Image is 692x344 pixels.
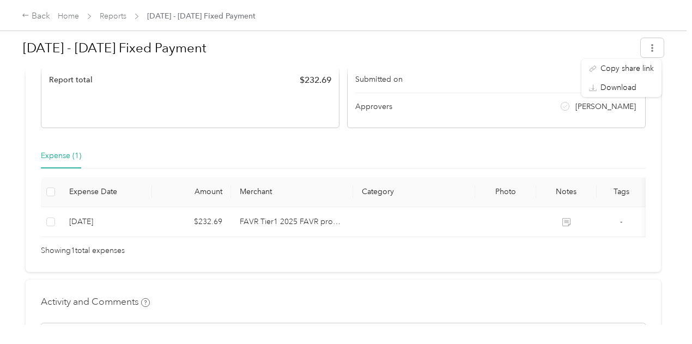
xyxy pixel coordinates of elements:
td: - [597,207,646,237]
div: Tags [605,187,637,196]
th: Tags [597,177,646,207]
th: Merchant [231,177,353,207]
span: Showing 1 total expenses [41,245,125,257]
th: Notes [536,177,597,207]
span: $ 232.69 [300,74,331,87]
td: FAVR Tier1 2025 FAVR program [231,207,353,237]
th: Category [353,177,475,207]
th: Expense Date [60,177,152,207]
span: Download [600,82,636,93]
h1: Aug 1 - 31, 2025 Fixed Payment [23,35,633,61]
div: Expense (1) [41,150,81,162]
span: Submitted on [355,74,403,85]
a: Reports [100,11,126,21]
iframe: Everlance-gr Chat Button Frame [631,283,692,344]
span: - [620,217,622,226]
th: Photo [475,177,536,207]
div: Back [22,10,50,23]
td: 9-3-2025 [60,207,152,237]
span: Approvers [355,101,392,112]
span: [DATE] - [DATE] Fixed Payment [147,10,256,22]
h4: Activity and Comments [41,295,150,309]
td: $232.69 [152,207,231,237]
a: Home [58,11,79,21]
th: Amount [152,177,231,207]
span: [PERSON_NAME] [575,101,636,112]
span: Copy share link [600,63,654,74]
span: Report total [49,74,93,86]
